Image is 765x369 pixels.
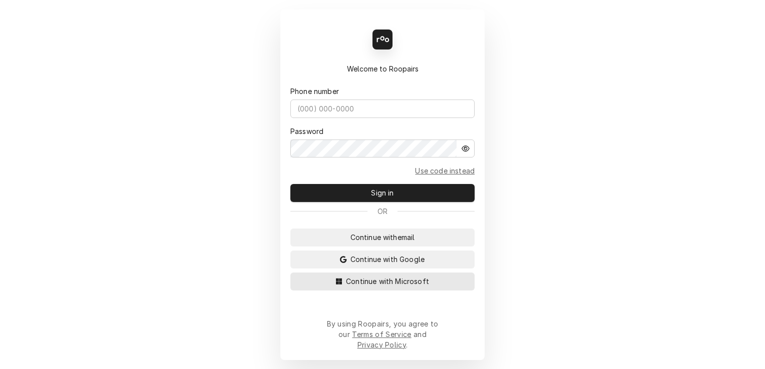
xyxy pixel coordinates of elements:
span: Continue with Microsoft [344,276,431,286]
button: Sign in [290,184,475,202]
label: Phone number [290,86,339,96]
input: (000) 000-0000 [290,99,475,118]
span: Sign in [369,187,396,198]
span: Continue with Google [348,254,427,264]
a: Terms of Service [352,330,411,338]
span: Continue with email [348,232,417,242]
button: Continue withemail [290,228,475,246]
div: Or [290,206,475,216]
div: By using Roopairs, you agree to our and . [326,318,439,350]
div: Welcome to Roopairs [290,63,475,74]
a: Go to Email and code form [415,165,475,176]
button: Continue with Google [290,250,475,268]
button: Continue with Microsoft [290,272,475,290]
a: Privacy Policy [357,340,406,349]
label: Password [290,126,323,136]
